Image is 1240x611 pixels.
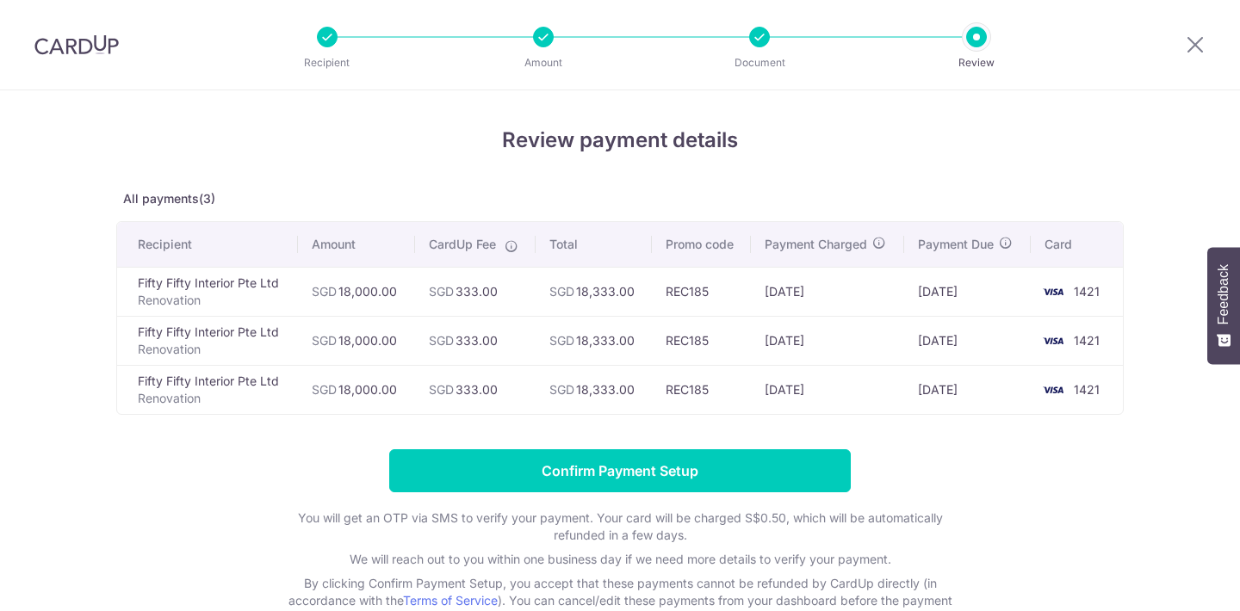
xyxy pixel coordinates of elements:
[536,316,652,365] td: 18,333.00
[652,267,751,316] td: REC185
[429,382,454,397] span: SGD
[415,365,536,414] td: 333.00
[536,365,652,414] td: 18,333.00
[138,292,284,309] p: Renovation
[536,267,652,316] td: 18,333.00
[549,382,574,397] span: SGD
[549,333,574,348] span: SGD
[312,284,337,299] span: SGD
[652,222,751,267] th: Promo code
[1216,264,1231,324] span: Feedback
[1129,559,1223,602] iframe: Opens a widget where you can find more information
[415,267,536,316] td: 333.00
[696,54,823,71] p: Document
[652,316,751,365] td: REC185
[389,449,851,492] input: Confirm Payment Setup
[480,54,607,71] p: Amount
[1036,281,1070,302] img: <span class="translation_missing" title="translation missing: en.account_steps.new_confirm_form.b...
[1036,330,1070,351] img: <span class="translation_missing" title="translation missing: en.account_steps.new_confirm_form.b...
[312,333,337,348] span: SGD
[138,341,284,358] p: Renovation
[429,333,454,348] span: SGD
[117,365,298,414] td: Fifty Fifty Interior Pte Ltd
[1207,247,1240,364] button: Feedback - Show survey
[549,284,574,299] span: SGD
[415,316,536,365] td: 333.00
[652,365,751,414] td: REC185
[312,382,337,397] span: SGD
[918,236,994,253] span: Payment Due
[1074,284,1100,299] span: 1421
[117,222,298,267] th: Recipient
[429,284,454,299] span: SGD
[403,593,498,608] a: Terms of Service
[1036,380,1070,400] img: <span class="translation_missing" title="translation missing: en.account_steps.new_confirm_form.b...
[138,390,284,407] p: Renovation
[34,34,119,55] img: CardUp
[263,54,391,71] p: Recipient
[913,54,1040,71] p: Review
[298,316,414,365] td: 18,000.00
[904,267,1031,316] td: [DATE]
[1074,333,1100,348] span: 1421
[116,125,1124,156] h4: Review payment details
[276,509,964,544] p: You will get an OTP via SMS to verify your payment. Your card will be charged S$0.50, which will ...
[536,222,652,267] th: Total
[751,267,905,316] td: [DATE]
[117,316,298,365] td: Fifty Fifty Interior Pte Ltd
[298,267,414,316] td: 18,000.00
[904,316,1031,365] td: [DATE]
[116,190,1124,207] p: All payments(3)
[298,365,414,414] td: 18,000.00
[751,365,905,414] td: [DATE]
[429,236,496,253] span: CardUp Fee
[1074,382,1100,397] span: 1421
[117,267,298,316] td: Fifty Fifty Interior Pte Ltd
[751,316,905,365] td: [DATE]
[298,222,414,267] th: Amount
[1031,222,1123,267] th: Card
[904,365,1031,414] td: [DATE]
[276,551,964,568] p: We will reach out to you within one business day if we need more details to verify your payment.
[765,236,867,253] span: Payment Charged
